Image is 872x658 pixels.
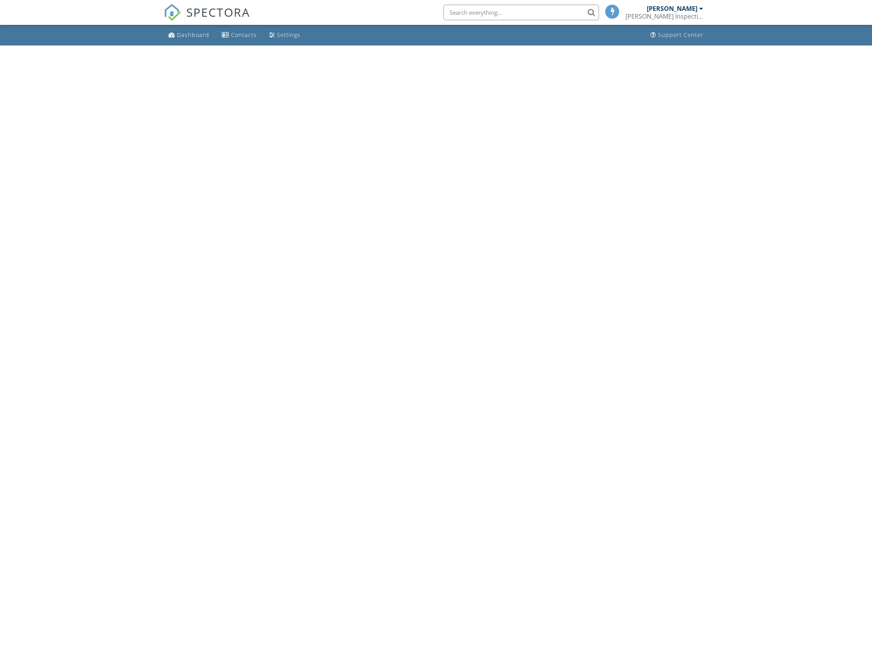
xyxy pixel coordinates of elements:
[165,28,212,42] a: Dashboard
[647,5,697,12] div: [PERSON_NAME]
[164,4,181,21] img: The Best Home Inspection Software - Spectora
[219,28,260,42] a: Contacts
[231,31,257,38] div: Contacts
[164,10,250,27] a: SPECTORA
[658,31,704,38] div: Support Center
[277,31,300,38] div: Settings
[625,12,703,20] div: Ramey's Inspection Services LLC
[266,28,303,42] a: Settings
[177,31,209,38] div: Dashboard
[443,5,599,20] input: Search everything...
[186,4,250,20] span: SPECTORA
[647,28,707,42] a: Support Center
